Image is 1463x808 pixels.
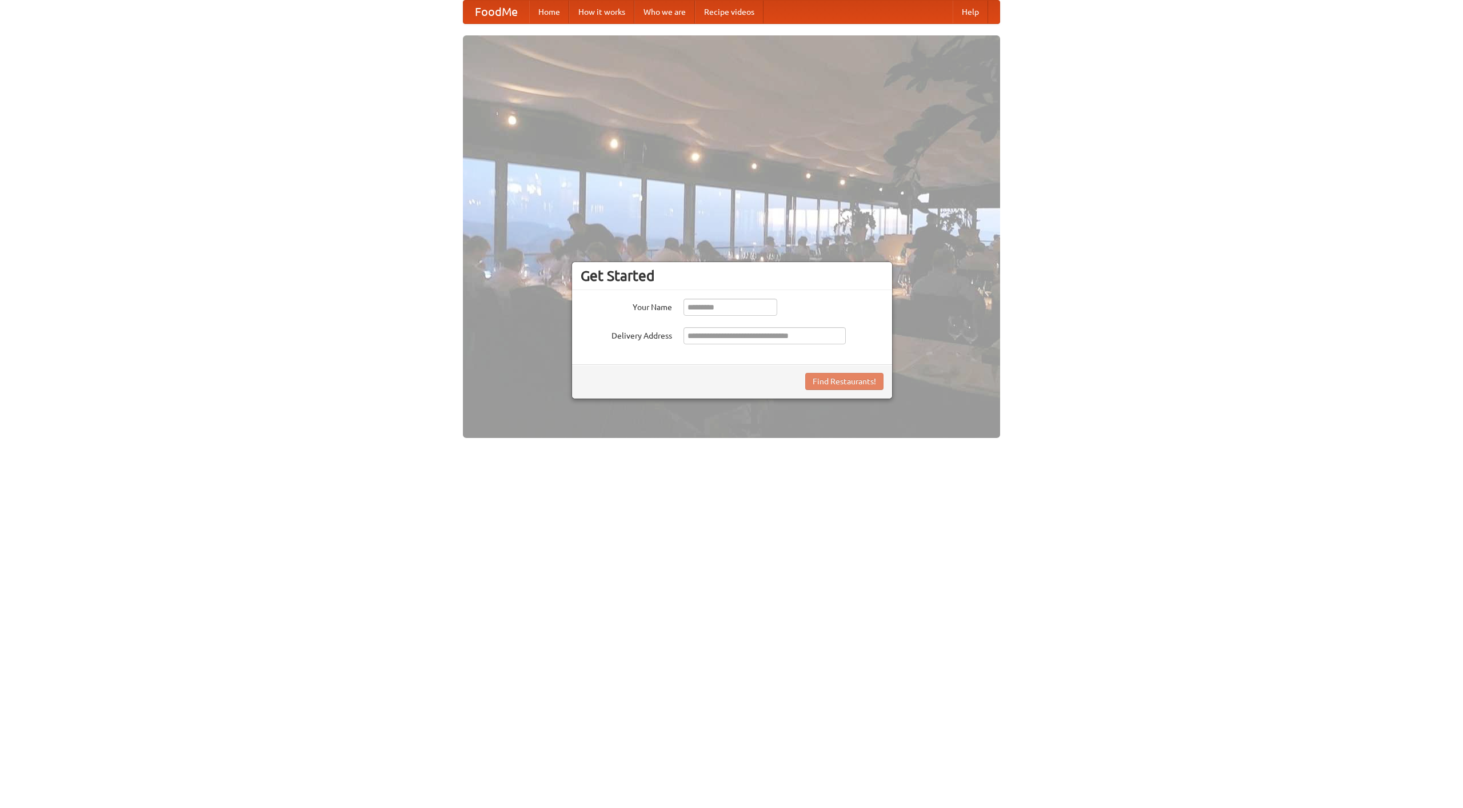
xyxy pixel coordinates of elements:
h3: Get Started [581,267,884,284]
a: Who we are [634,1,695,23]
a: Home [529,1,569,23]
label: Delivery Address [581,327,672,341]
a: FoodMe [463,1,529,23]
label: Your Name [581,299,672,313]
button: Find Restaurants! [805,373,884,390]
a: How it works [569,1,634,23]
a: Recipe videos [695,1,764,23]
a: Help [953,1,988,23]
